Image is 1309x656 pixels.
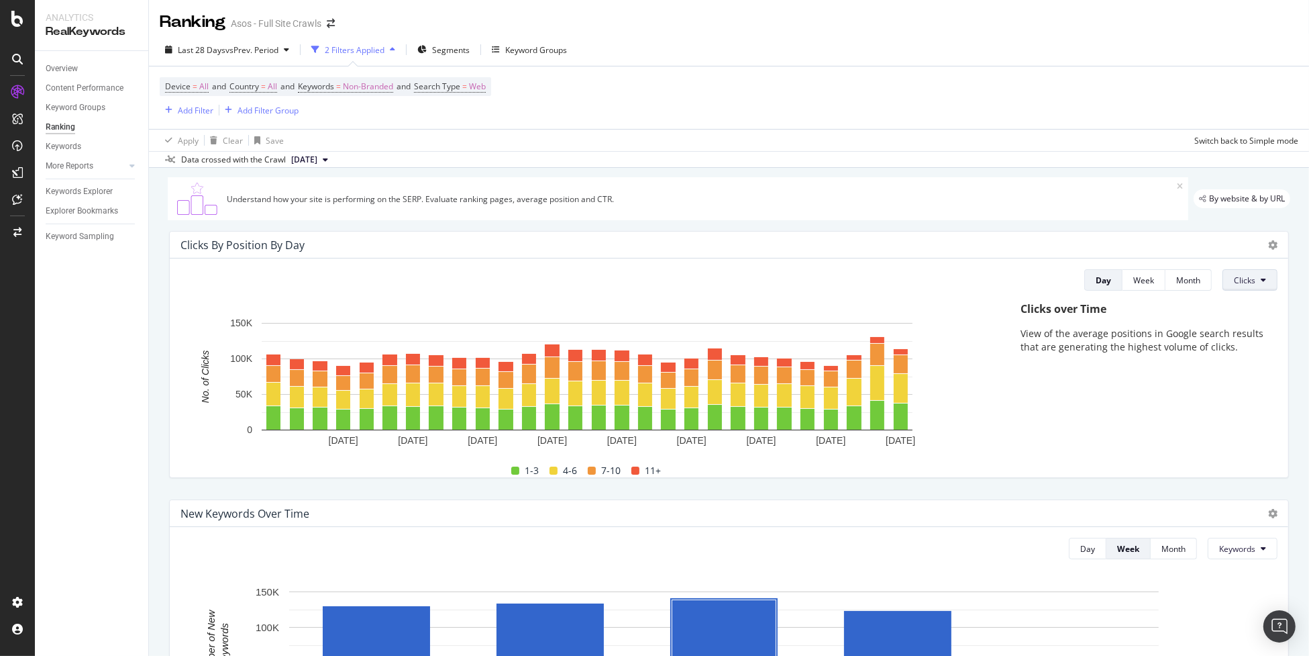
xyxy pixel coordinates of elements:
[256,622,279,633] text: 100K
[1219,543,1255,555] span: Keywords
[537,435,567,446] text: [DATE]
[306,39,401,60] button: 2 Filters Applied
[229,81,259,92] span: Country
[180,238,305,252] div: Clicks By Position By Day
[46,24,138,40] div: RealKeywords
[563,463,577,479] span: 4-6
[469,77,486,96] span: Web
[1165,269,1212,291] button: Month
[46,81,123,95] div: Content Performance
[1151,538,1197,559] button: Month
[219,102,299,118] button: Add Filter Group
[280,81,295,92] span: and
[230,354,252,365] text: 100K
[1194,189,1290,208] div: legacy label
[336,81,341,92] span: =
[816,435,845,446] text: [DATE]
[462,81,467,92] span: =
[46,81,139,95] a: Content Performance
[645,463,661,479] span: 11+
[298,81,334,92] span: Keywords
[227,193,1177,205] div: Understand how your site is performing on the SERP. Evaluate ranking pages, average position and ...
[46,230,139,244] a: Keyword Sampling
[1194,135,1298,146] div: Switch back to Simple mode
[886,435,915,446] text: [DATE]
[180,507,309,520] div: New Keywords Over Time
[1084,269,1122,291] button: Day
[212,81,226,92] span: and
[1189,130,1298,151] button: Switch back to Simple mode
[1176,275,1200,286] div: Month
[468,435,497,446] text: [DATE]
[286,152,333,168] button: [DATE]
[505,44,567,56] div: Keyword Groups
[225,44,278,56] span: vs Prev. Period
[173,183,221,215] img: C0S+odjvPe+dCwPhcw0W2jU4KOcefU0IcxbkVEfgJ6Ft4vBgsVVQAAAABJRU5ErkJggg==
[46,185,139,199] a: Keywords Explorer
[601,463,621,479] span: 7-10
[46,101,105,115] div: Keyword Groups
[46,204,118,218] div: Explorer Bookmarks
[46,185,113,199] div: Keywords Explorer
[1161,543,1186,555] div: Month
[46,204,139,218] a: Explorer Bookmarks
[1080,543,1095,555] div: Day
[1020,301,1264,317] div: Clicks over Time
[343,77,393,96] span: Non-Branded
[291,154,317,166] span: 2025 Sep. 9th
[199,77,209,96] span: All
[1263,610,1296,643] div: Open Intercom Messenger
[266,135,284,146] div: Save
[160,11,225,34] div: Ranking
[200,350,211,404] text: No. of Clicks
[397,81,411,92] span: and
[205,130,243,151] button: Clear
[247,425,252,436] text: 0
[238,105,299,116] div: Add Filter Group
[525,463,539,479] span: 1-3
[1208,538,1277,559] button: Keywords
[181,154,286,166] div: Data crossed with the Crawl
[46,11,138,24] div: Analytics
[180,316,994,451] svg: A chart.
[193,81,197,92] span: =
[160,39,295,60] button: Last 28 DaysvsPrev. Period
[46,230,114,244] div: Keyword Sampling
[46,120,139,134] a: Ranking
[46,140,139,154] a: Keywords
[178,44,225,56] span: Last 28 Days
[1122,269,1165,291] button: Week
[329,435,358,446] text: [DATE]
[178,105,213,116] div: Add Filter
[1133,275,1154,286] div: Week
[230,318,252,329] text: 150K
[1106,538,1151,559] button: Week
[249,130,284,151] button: Save
[46,159,93,173] div: More Reports
[223,135,243,146] div: Clear
[398,435,427,446] text: [DATE]
[178,135,199,146] div: Apply
[1209,195,1285,203] span: By website & by URL
[432,44,470,56] span: Segments
[1096,275,1111,286] div: Day
[1020,327,1264,354] p: View of the average positions in Google search results that are generating the highest volume of ...
[1234,275,1255,286] span: Clicks
[268,77,277,96] span: All
[165,81,191,92] span: Device
[327,19,335,28] div: arrow-right-arrow-left
[46,140,81,154] div: Keywords
[607,435,637,446] text: [DATE]
[256,586,279,598] text: 150K
[325,44,384,56] div: 2 Filters Applied
[1117,543,1139,555] div: Week
[46,120,75,134] div: Ranking
[677,435,706,446] text: [DATE]
[1069,538,1106,559] button: Day
[747,435,776,446] text: [DATE]
[1222,269,1277,291] button: Clicks
[46,62,78,76] div: Overview
[414,81,460,92] span: Search Type
[46,62,139,76] a: Overview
